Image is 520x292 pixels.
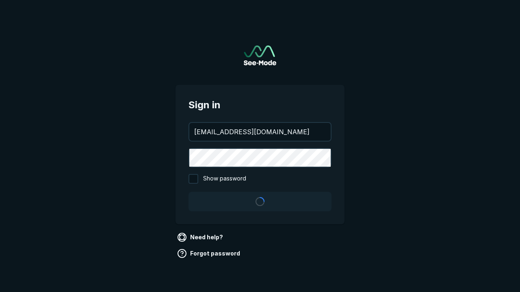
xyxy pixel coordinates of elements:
a: Go to sign in [244,45,276,65]
a: Forgot password [175,247,243,260]
img: See-Mode Logo [244,45,276,65]
span: Sign in [188,98,331,112]
input: your@email.com [189,123,331,141]
span: Show password [203,174,246,184]
a: Need help? [175,231,226,244]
